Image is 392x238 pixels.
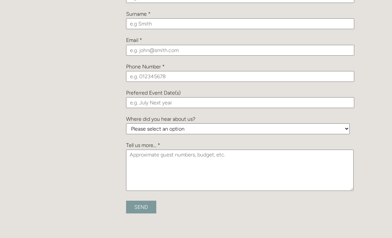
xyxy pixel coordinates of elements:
label: Preferred Event Date(s) [126,90,181,96]
label: Surname * [126,11,151,17]
input: e.g. 012345678 [126,71,354,82]
label: Phone Number * [126,64,165,70]
input: e.g. July Next year [126,97,354,108]
input: e.g Smith [126,18,354,29]
label: Tell us more... * [126,142,160,148]
input: Send [126,201,156,213]
label: Email * [126,37,142,43]
label: Where did you hear about us? [126,116,195,122]
input: e.g. john@smith.com [126,45,354,56]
